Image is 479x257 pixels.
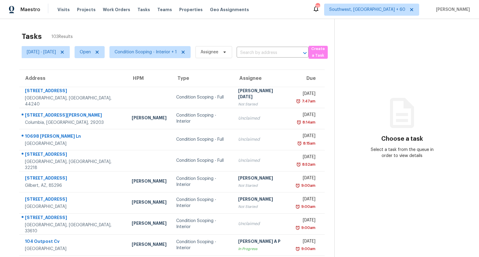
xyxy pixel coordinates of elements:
[176,136,229,143] div: Condition Scoping - Full
[238,158,286,164] div: Unclaimed
[309,46,328,59] button: Create a Task
[176,112,229,124] div: Condition Scoping - Interior
[20,7,40,13] span: Maestro
[127,70,171,87] th: HPM
[25,95,122,107] div: [GEOGRAPHIC_DATA], [GEOGRAPHIC_DATA], 44240
[296,161,301,168] img: Overdue Alarm Icon
[25,215,122,222] div: [STREET_ADDRESS]
[381,136,423,142] h3: Choose a task
[238,136,286,143] div: Unclaimed
[176,158,229,164] div: Condition Scoping - Full
[25,88,122,95] div: [STREET_ADDRESS]
[297,140,302,146] img: Overdue Alarm Icon
[300,225,315,231] div: 9:00am
[25,133,122,141] div: 10698 [PERSON_NAME] Ln
[301,161,315,168] div: 8:52am
[296,98,301,104] img: Overdue Alarm Icon
[238,246,286,252] div: In Progress
[176,94,229,100] div: Condition Scoping - Full
[25,183,122,189] div: Gilbert, AZ, 85296
[27,49,56,55] span: [DATE] - [DATE]
[434,7,470,13] span: [PERSON_NAME]
[238,101,286,107] div: Not Started
[238,88,286,101] div: [PERSON_NAME][DATE]
[132,220,167,228] div: [PERSON_NAME]
[295,225,300,231] img: Overdue Alarm Icon
[300,246,315,252] div: 9:00am
[315,4,320,10] div: 797
[368,147,436,159] div: Select a task from the queue in order to view details
[301,98,315,104] div: 7:47am
[238,183,286,189] div: Not Started
[25,151,122,159] div: [STREET_ADDRESS]
[22,33,42,39] h2: Tasks
[51,34,73,40] span: 103 Results
[103,7,130,13] span: Work Orders
[296,119,301,125] img: Overdue Alarm Icon
[176,218,229,230] div: Condition Scoping - Interior
[296,196,316,204] div: [DATE]
[25,175,122,183] div: [STREET_ADDRESS]
[238,115,286,121] div: Unclaimed
[132,178,167,186] div: [PERSON_NAME]
[25,196,122,204] div: [STREET_ADDRESS]
[25,159,122,171] div: [GEOGRAPHIC_DATA], [GEOGRAPHIC_DATA], 32218
[295,183,300,189] img: Overdue Alarm Icon
[176,197,229,209] div: Condition Scoping - Interior
[210,7,249,13] span: Geo Assignments
[300,204,315,210] div: 9:00am
[176,176,229,188] div: Condition Scoping - Interior
[132,199,167,207] div: [PERSON_NAME]
[296,112,316,119] div: [DATE]
[25,112,122,120] div: [STREET_ADDRESS][PERSON_NAME]
[137,8,150,12] span: Tasks
[25,246,122,252] div: [GEOGRAPHIC_DATA]
[176,239,229,251] div: Condition Scoping - Interior
[238,221,286,227] div: Unclaimed
[238,196,286,204] div: [PERSON_NAME]
[157,7,172,13] span: Teams
[238,204,286,210] div: Not Started
[233,70,291,87] th: Assignee
[296,154,316,161] div: [DATE]
[115,49,177,55] span: Condition Scoping - Interior + 1
[238,238,286,246] div: [PERSON_NAME] A P
[296,91,316,98] div: [DATE]
[301,119,315,125] div: 8:14am
[132,241,167,249] div: [PERSON_NAME]
[179,7,203,13] span: Properties
[312,45,325,59] span: Create a Task
[77,7,96,13] span: Projects
[300,183,315,189] div: 9:00am
[237,48,292,58] input: Search by address
[132,115,167,122] div: [PERSON_NAME]
[302,140,315,146] div: 8:15am
[25,204,122,210] div: [GEOGRAPHIC_DATA]
[171,70,233,87] th: Type
[25,120,122,126] div: Columbia, [GEOGRAPHIC_DATA], 29203
[25,141,122,147] div: [GEOGRAPHIC_DATA]
[296,133,316,140] div: [DATE]
[296,238,316,246] div: [DATE]
[301,49,309,57] button: Open
[19,70,127,87] th: Address
[291,70,325,87] th: Due
[57,7,70,13] span: Visits
[295,204,300,210] img: Overdue Alarm Icon
[201,49,218,55] span: Assignee
[296,175,316,183] div: [DATE]
[329,7,405,13] span: Southwest, [GEOGRAPHIC_DATA] + 60
[238,175,286,183] div: [PERSON_NAME]
[295,246,300,252] img: Overdue Alarm Icon
[80,49,91,55] span: Open
[25,222,122,234] div: [GEOGRAPHIC_DATA], [GEOGRAPHIC_DATA], 33610
[25,238,122,246] div: 104 Outpost Cv
[296,217,316,225] div: [DATE]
